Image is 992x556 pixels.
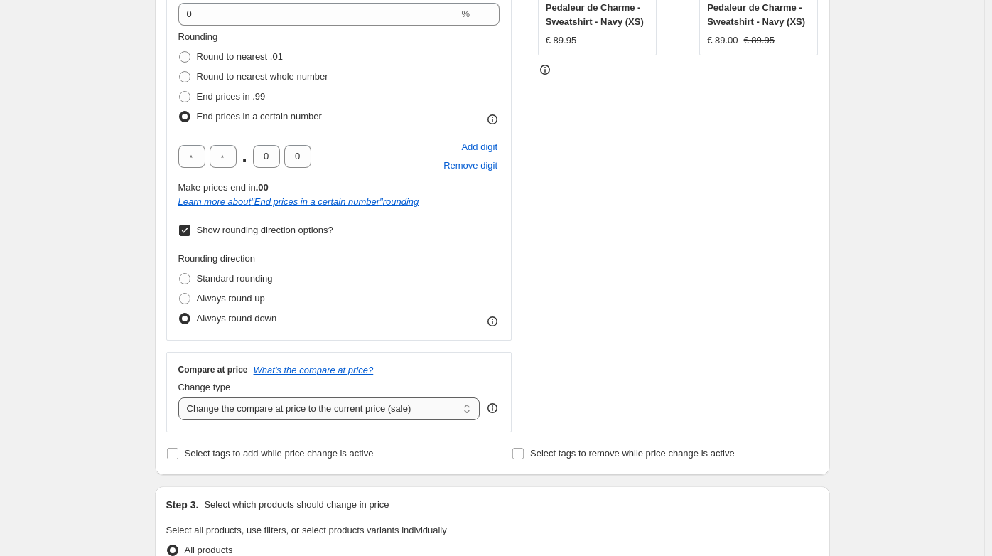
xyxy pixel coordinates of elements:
[253,145,280,168] input: ﹡
[459,138,500,156] button: Add placeholder
[178,145,205,168] input: ﹡
[485,401,500,415] div: help
[546,33,576,48] div: € 89.95
[178,3,459,26] input: -15
[707,2,805,27] span: Pedaleur de Charme - Sweatshirt - Navy (XS)
[546,2,644,27] span: Pedaleur de Charme - Sweatshirt - Navy (XS)
[256,182,269,193] b: .00
[178,182,269,193] span: Make prices end in
[197,273,273,284] span: Standard rounding
[197,91,266,102] span: End prices in .99
[166,498,199,512] h2: Step 3.
[185,448,374,459] span: Select tags to add while price change is active
[197,51,283,62] span: Round to nearest .01
[254,365,374,375] button: What's the compare at price?
[530,448,735,459] span: Select tags to remove while price change is active
[178,196,419,207] a: Learn more about"End prices in a certain number"rounding
[185,545,233,555] span: All products
[178,382,231,392] span: Change type
[197,313,277,324] span: Always round down
[204,498,389,512] p: Select which products should change in price
[707,33,738,48] div: € 89.00
[197,71,328,82] span: Round to nearest whole number
[166,525,447,535] span: Select all products, use filters, or select products variants individually
[443,159,497,173] span: Remove digit
[197,225,333,235] span: Show rounding direction options?
[461,9,470,19] span: %
[461,140,497,154] span: Add digit
[178,253,255,264] span: Rounding direction
[197,293,265,304] span: Always round up
[178,196,419,207] i: Learn more about " End prices in a certain number " rounding
[241,145,249,168] span: .
[178,364,248,375] h3: Compare at price
[197,111,322,122] span: End prices in a certain number
[744,33,775,48] strike: € 89.95
[210,145,237,168] input: ﹡
[441,156,500,175] button: Remove placeholder
[284,145,311,168] input: ﹡
[178,31,218,42] span: Rounding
